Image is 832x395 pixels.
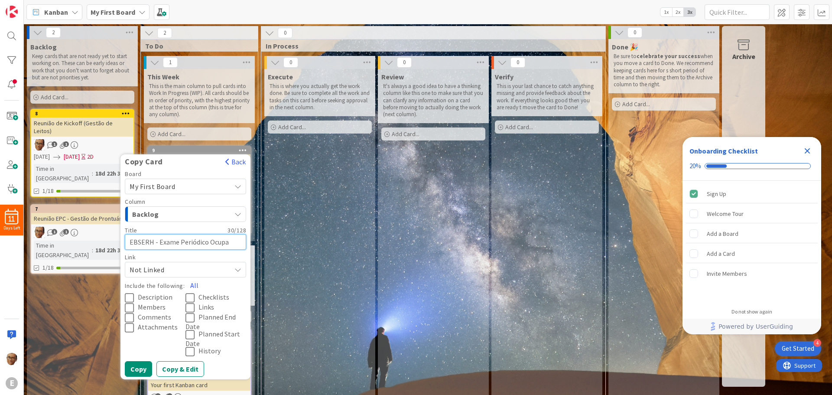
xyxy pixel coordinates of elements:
p: Keep cards that are not ready yet to start working on. These can be early ideas or work that you ... [32,53,133,81]
div: Reunião EPC - Gestão de Prontuários [31,213,133,224]
textarea: EBSERH - Exame Periódico Ocupa [125,234,246,250]
img: AA [34,139,45,150]
button: History [185,347,246,357]
div: 9 [152,147,250,153]
button: Planned Start Date [185,330,246,347]
button: Description [125,293,185,303]
p: Be sure to when you move a card to Done. We recommend keeping cards here for s short period of ti... [614,53,714,88]
span: 0 [627,27,642,38]
div: Get Started [782,344,814,353]
div: 30 / 128 [140,226,247,234]
div: Reunião de Kickoff (Gestão de Leitos) [31,118,133,137]
span: 1x [660,8,672,16]
span: 1 [52,141,57,147]
span: Attachments [138,323,178,332]
span: 3x [684,8,695,16]
span: Checklists [198,293,229,302]
span: Comments [138,313,171,322]
div: Time in [GEOGRAPHIC_DATA] [34,241,92,260]
img: AA [34,227,45,238]
div: 20% [689,162,701,170]
div: Add a Card [707,248,735,259]
span: Backlog [132,209,197,220]
a: 9Copy CardBackBoardMy First BoardColumnBacklogBacklogTitle30/128EBSERH - Exame Periódico OcupaLin... [147,146,251,234]
div: 9Copy CardBackBoardMy First BoardColumnBacklogBacklogTitle30/128EBSERH - Exame Periódico OcupaLin... [148,147,250,154]
label: Title [125,226,137,234]
span: Review [381,72,404,81]
span: 2x [672,8,684,16]
div: Open Get Started checklist, remaining modules: 4 [775,341,821,356]
label: Include the following: [125,283,185,289]
div: Invite Members is incomplete. [686,264,818,283]
div: Add a Card is incomplete. [686,244,818,263]
div: Welcome Tour is incomplete. [686,204,818,223]
span: Done 🎉 [612,42,638,51]
span: [DATE] [64,152,80,161]
div: 8 [35,111,133,117]
div: 4 [813,339,821,347]
button: Checklists [185,293,246,303]
button: Members [125,303,185,313]
div: Onboarding Checklist [689,146,758,156]
span: 2 [46,27,61,38]
span: Not Linked [130,264,227,276]
span: 1 [63,229,69,235]
span: Column [125,199,145,205]
div: 7Reunião EPC - Gestão de Prontuários [31,205,133,224]
span: 1/18 [42,263,54,272]
span: My First Board [130,182,175,191]
button: Planned End Date [185,313,246,330]
div: E [6,377,18,389]
div: Checklist items [682,181,821,303]
div: 18d 22h 36m [93,245,131,255]
span: Copy Card [120,157,167,166]
span: Link [125,254,136,260]
button: Attachments [125,323,185,333]
p: This is where you actually get the work done. Be sure to complete all the work and tasks on this ... [270,83,370,111]
span: Add Card... [158,130,185,138]
div: 7 [35,206,133,212]
div: 9Copy CardBackBoardMy First BoardColumnBacklogBacklogTitle30/128EBSERH - Exame Periódico OcupaLin... [148,147,250,173]
b: My First Board [91,8,135,16]
button: Copy [125,361,152,377]
button: Backlog [125,206,246,222]
span: 2 [157,28,172,38]
div: Sign Up [707,189,726,199]
div: AA [31,139,133,150]
span: 0 [510,57,525,68]
img: Visit kanbanzone.com [6,6,18,18]
span: Add Card... [622,100,650,108]
span: History [198,347,221,356]
span: : [92,169,93,178]
div: 2D [87,152,94,161]
span: Backlog [30,42,57,51]
div: Archive [732,51,755,62]
span: Kanban [44,7,68,17]
strong: celebrate your success [637,52,700,60]
div: 8 [31,110,133,118]
div: Add a Board is incomplete. [686,224,818,243]
button: Back [225,157,246,166]
div: 18d 22h 35m [93,169,131,178]
div: Welcome Tour [707,209,744,219]
p: This is your last chance to catch anything missing and provide feedback about the work. If everyt... [497,83,597,111]
span: 1 [163,57,178,68]
div: Close Checklist [800,144,814,158]
span: 11 [9,216,15,222]
button: Copy & Edit [156,361,204,377]
span: Verify [495,72,513,81]
div: 8Reunião de Kickoff (Gestão de Leitos) [31,110,133,137]
span: Support [18,1,39,12]
div: Do not show again [731,308,772,315]
div: Add a Board [707,229,738,239]
p: It's always a good idea to have a thinking column like this one to make sure that you can clarify... [383,83,484,118]
span: Add Card... [41,93,68,101]
span: Links [198,303,214,312]
span: Planned Start Date [185,330,240,348]
span: Execute [268,72,293,81]
div: Checklist Container [682,137,821,334]
span: 1 [63,141,69,147]
button: All [185,277,204,293]
a: Powered by UserGuiding [687,319,817,334]
span: Description [138,293,172,302]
